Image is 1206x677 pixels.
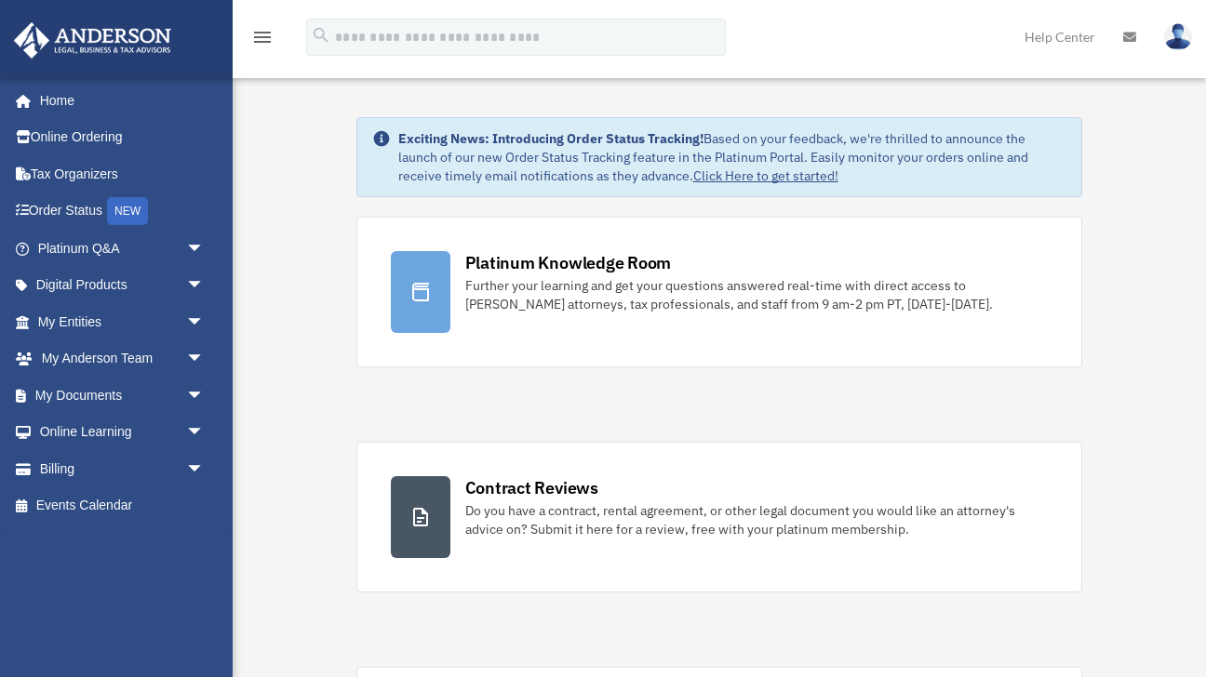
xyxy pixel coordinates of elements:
[13,119,233,156] a: Online Ordering
[8,22,177,59] img: Anderson Advisors Platinum Portal
[465,251,672,274] div: Platinum Knowledge Room
[13,155,233,192] a: Tax Organizers
[13,303,233,340] a: My Entitiesarrow_drop_down
[186,414,223,452] span: arrow_drop_down
[251,26,274,48] i: menu
[13,414,233,451] a: Online Learningarrow_drop_down
[13,230,233,267] a: Platinum Q&Aarrow_drop_down
[465,476,598,499] div: Contract Reviews
[398,129,1067,185] div: Based on your feedback, we're thrilled to announce the launch of our new Order Status Tracking fe...
[186,230,223,268] span: arrow_drop_down
[13,267,233,304] a: Digital Productsarrow_drop_down
[465,501,1049,538] div: Do you have a contract, rental agreement, or other legal document you would like an attorney's ad...
[13,377,233,414] a: My Documentsarrow_drop_down
[186,267,223,305] span: arrow_drop_down
[465,276,1049,313] div: Further your learning and get your questions answered real-time with direct access to [PERSON_NAM...
[186,340,223,378] span: arrow_drop_down
[186,377,223,415] span: arrow_drop_down
[356,442,1083,592] a: Contract Reviews Do you have a contract, rental agreement, or other legal document you would like...
[311,25,331,46] i: search
[13,82,223,119] a: Home
[13,450,233,487] a: Billingarrow_drop_down
[356,217,1083,367] a: Platinum Knowledge Room Further your learning and get your questions answered real-time with dire...
[251,33,274,48] a: menu
[1164,23,1192,50] img: User Pic
[398,130,703,147] strong: Exciting News: Introducing Order Status Tracking!
[186,450,223,488] span: arrow_drop_down
[186,303,223,341] span: arrow_drop_down
[693,167,838,184] a: Click Here to get started!
[107,197,148,225] div: NEW
[13,192,233,231] a: Order StatusNEW
[13,487,233,524] a: Events Calendar
[13,340,233,378] a: My Anderson Teamarrow_drop_down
